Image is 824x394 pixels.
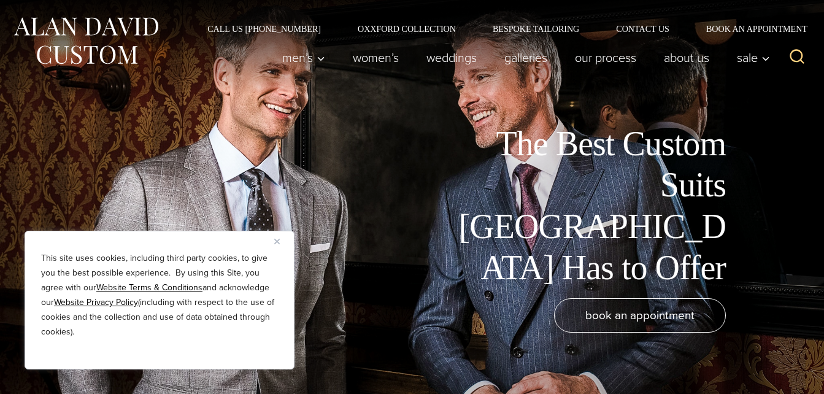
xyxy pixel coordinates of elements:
[491,45,561,70] a: Galleries
[12,14,160,68] img: Alan David Custom
[54,296,138,309] a: Website Privacy Policy
[189,25,339,33] a: Call Us [PHONE_NUMBER]
[339,25,474,33] a: Oxxford Collection
[282,52,325,64] span: Men’s
[413,45,491,70] a: weddings
[274,239,280,244] img: Close
[598,25,688,33] a: Contact Us
[450,123,726,288] h1: The Best Custom Suits [GEOGRAPHIC_DATA] Has to Offer
[269,45,777,70] nav: Primary Navigation
[274,234,289,249] button: Close
[585,306,695,324] span: book an appointment
[561,45,650,70] a: Our Process
[782,43,812,72] button: View Search Form
[339,45,413,70] a: Women’s
[96,281,202,294] a: Website Terms & Conditions
[650,45,723,70] a: About Us
[189,25,812,33] nav: Secondary Navigation
[688,25,812,33] a: Book an Appointment
[474,25,598,33] a: Bespoke Tailoring
[554,298,726,333] a: book an appointment
[41,251,278,339] p: This site uses cookies, including third party cookies, to give you the best possible experience. ...
[737,52,770,64] span: Sale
